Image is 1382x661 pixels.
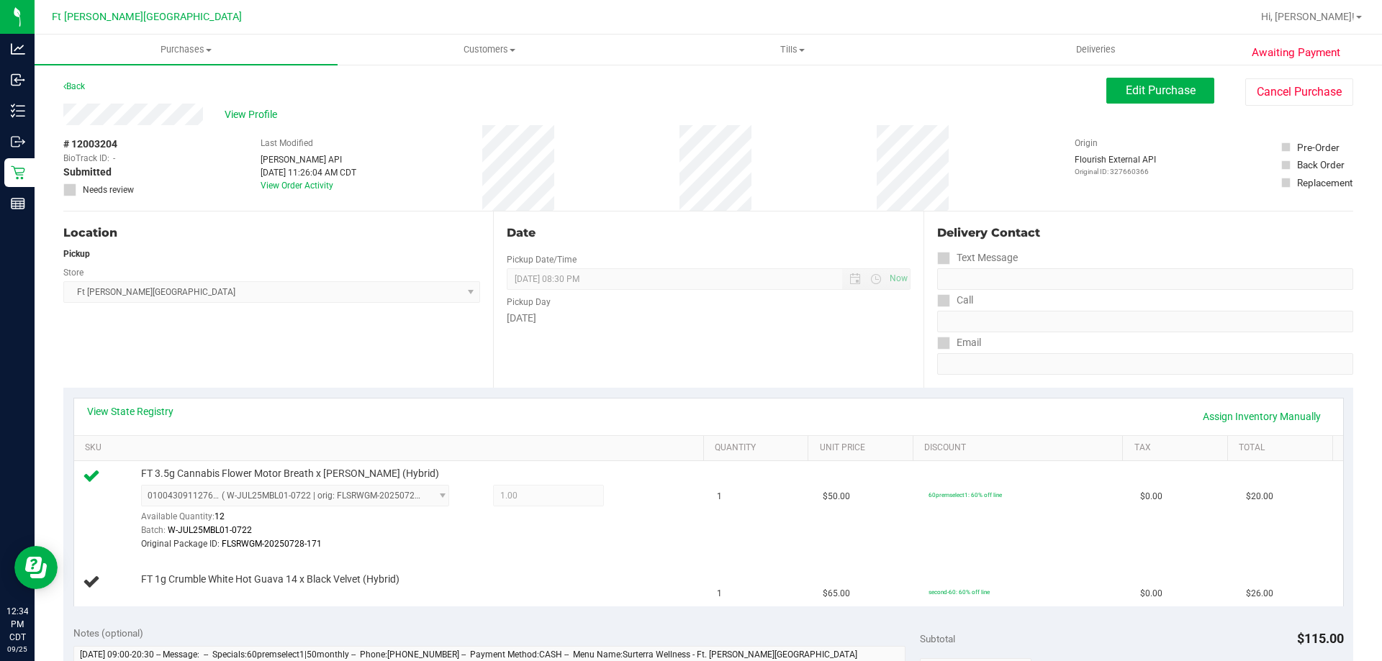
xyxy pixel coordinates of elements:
[1140,490,1162,503] span: $0.00
[820,442,908,454] a: Unit Price
[507,296,551,309] label: Pickup Day
[113,152,115,165] span: -
[6,644,28,655] p: 09/25
[1297,631,1344,646] span: $115.00
[1134,442,1222,454] a: Tax
[1106,78,1214,104] button: Edit Purchase
[87,404,173,419] a: View State Registry
[338,43,640,56] span: Customers
[937,247,1018,268] label: Text Message
[1075,137,1098,150] label: Origin
[11,73,25,87] inline-svg: Inbound
[63,152,109,165] span: BioTrack ID:
[937,290,973,311] label: Call
[261,137,313,150] label: Last Modified
[11,196,25,211] inline-svg: Reports
[823,587,850,601] span: $65.00
[141,467,439,480] span: FT 3.5g Cannabis Flower Motor Breath x [PERSON_NAME] (Hybrid)
[141,525,166,535] span: Batch:
[214,511,225,521] span: 12
[261,181,333,191] a: View Order Activity
[338,35,641,65] a: Customers
[507,224,910,242] div: Date
[1245,78,1353,106] button: Cancel Purchase
[717,490,722,503] span: 1
[63,266,83,279] label: Store
[261,153,356,166] div: [PERSON_NAME] API
[1057,43,1135,56] span: Deliveries
[141,573,399,586] span: FT 1g Crumble White Hot Guava 14 x Black Velvet (Hybrid)
[507,311,910,326] div: [DATE]
[937,224,1353,242] div: Delivery Contact
[1297,175,1352,190] div: Replacement
[63,137,117,152] span: # 12003204
[717,587,722,601] span: 1
[1075,153,1156,177] div: Flourish External API
[11,165,25,180] inline-svg: Retail
[63,81,85,91] a: Back
[52,11,242,23] span: Ft [PERSON_NAME][GEOGRAPHIC_DATA]
[823,490,850,503] span: $50.00
[944,35,1247,65] a: Deliveries
[937,311,1353,332] input: Format: (999) 999-9999
[63,249,90,259] strong: Pickup
[1075,166,1156,177] p: Original ID: 327660366
[35,43,338,56] span: Purchases
[929,491,1002,498] span: 60premselect1: 60% off line
[1297,158,1345,172] div: Back Order
[261,166,356,179] div: [DATE] 11:26:04 AM CDT
[222,539,322,549] span: FLSRWGM-20250728-171
[715,442,803,454] a: Quantity
[85,442,697,454] a: SKU
[63,224,480,242] div: Location
[1297,140,1340,155] div: Pre-Order
[225,107,282,122] span: View Profile
[73,627,143,639] span: Notes (optional)
[11,42,25,56] inline-svg: Analytics
[35,35,338,65] a: Purchases
[1193,404,1330,429] a: Assign Inventory Manually
[168,525,252,535] span: W-JUL25MBL01-0722
[641,35,944,65] a: Tills
[141,539,220,549] span: Original Package ID:
[937,268,1353,290] input: Format: (999) 999-9999
[920,633,955,644] span: Subtotal
[1246,587,1273,601] span: $26.00
[6,605,28,644] p: 12:34 PM CDT
[1126,83,1196,97] span: Edit Purchase
[1261,11,1355,22] span: Hi, [PERSON_NAME]!
[1239,442,1327,454] a: Total
[937,332,981,353] label: Email
[1252,45,1340,61] span: Awaiting Payment
[141,506,465,534] div: Available Quantity:
[641,43,943,56] span: Tills
[83,183,134,196] span: Needs review
[14,546,58,589] iframe: Resource center
[11,135,25,149] inline-svg: Outbound
[11,104,25,118] inline-svg: Inventory
[1246,490,1273,503] span: $20.00
[929,588,990,596] span: second-60: 60% off line
[507,253,577,266] label: Pickup Date/Time
[1140,587,1162,601] span: $0.00
[63,165,112,180] span: Submitted
[924,442,1117,454] a: Discount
